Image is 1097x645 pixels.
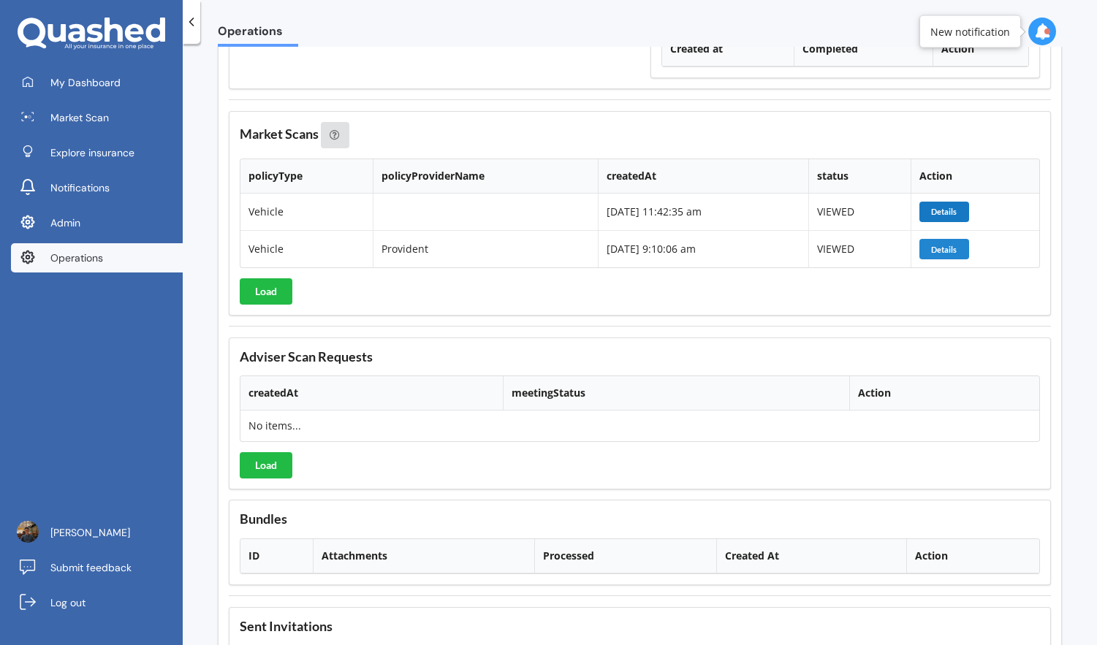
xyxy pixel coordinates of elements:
[849,376,1039,411] th: Action
[50,145,134,160] span: Explore insurance
[911,159,1039,194] th: Action
[11,518,183,547] a: [PERSON_NAME]
[11,208,183,237] a: Admin
[240,511,1040,527] h3: Bundles
[50,560,132,575] span: Submit feedback
[930,24,1010,39] div: New notification
[240,194,373,230] td: Vehicle
[50,251,103,265] span: Operations
[240,618,1040,635] h3: Sent Invitations
[919,204,971,218] a: Details
[598,194,808,230] td: [DATE] 11:42:35 am
[808,230,910,267] td: VIEWED
[11,103,183,132] a: Market Scan
[240,122,1040,148] h3: Market Scans
[50,595,86,610] span: Log out
[716,539,906,573] th: Created At
[240,539,313,573] th: ID
[240,230,373,267] td: Vehicle
[808,159,910,194] th: status
[240,159,373,194] th: policyType
[50,75,121,90] span: My Dashboard
[218,24,298,44] span: Operations
[373,230,599,267] td: Provident
[50,180,110,195] span: Notifications
[662,32,794,66] th: Created at
[503,376,849,411] th: meetingStatus
[919,242,971,256] a: Details
[50,110,109,125] span: Market Scan
[240,452,292,478] button: Load
[240,278,292,305] button: Load
[17,521,39,543] img: ACg8ocJLa-csUtcL-80ItbA20QSwDJeqfJvWfn8fgM9RBEIPTcSLDHdf=s96-c
[373,159,599,194] th: policyProviderName
[598,159,808,194] th: createdAt
[240,376,503,411] th: createdAt
[50,215,80,230] span: Admin
[11,553,183,582] a: Submit feedback
[906,539,1039,573] th: Action
[240,411,503,441] td: No items...
[50,525,130,540] span: [PERSON_NAME]
[598,230,808,267] td: [DATE] 9:10:06 am
[534,539,716,573] th: Processed
[240,348,1040,365] h3: Adviser Scan Requests
[919,202,969,222] button: Details
[11,588,183,617] a: Log out
[11,138,183,167] a: Explore insurance
[313,539,534,573] th: Attachments
[11,243,183,272] a: Operations
[933,32,1028,66] th: Action
[794,32,933,66] th: Completed
[11,173,183,202] a: Notifications
[808,194,910,230] td: VIEWED
[11,68,183,97] a: My Dashboard
[919,239,969,259] button: Details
